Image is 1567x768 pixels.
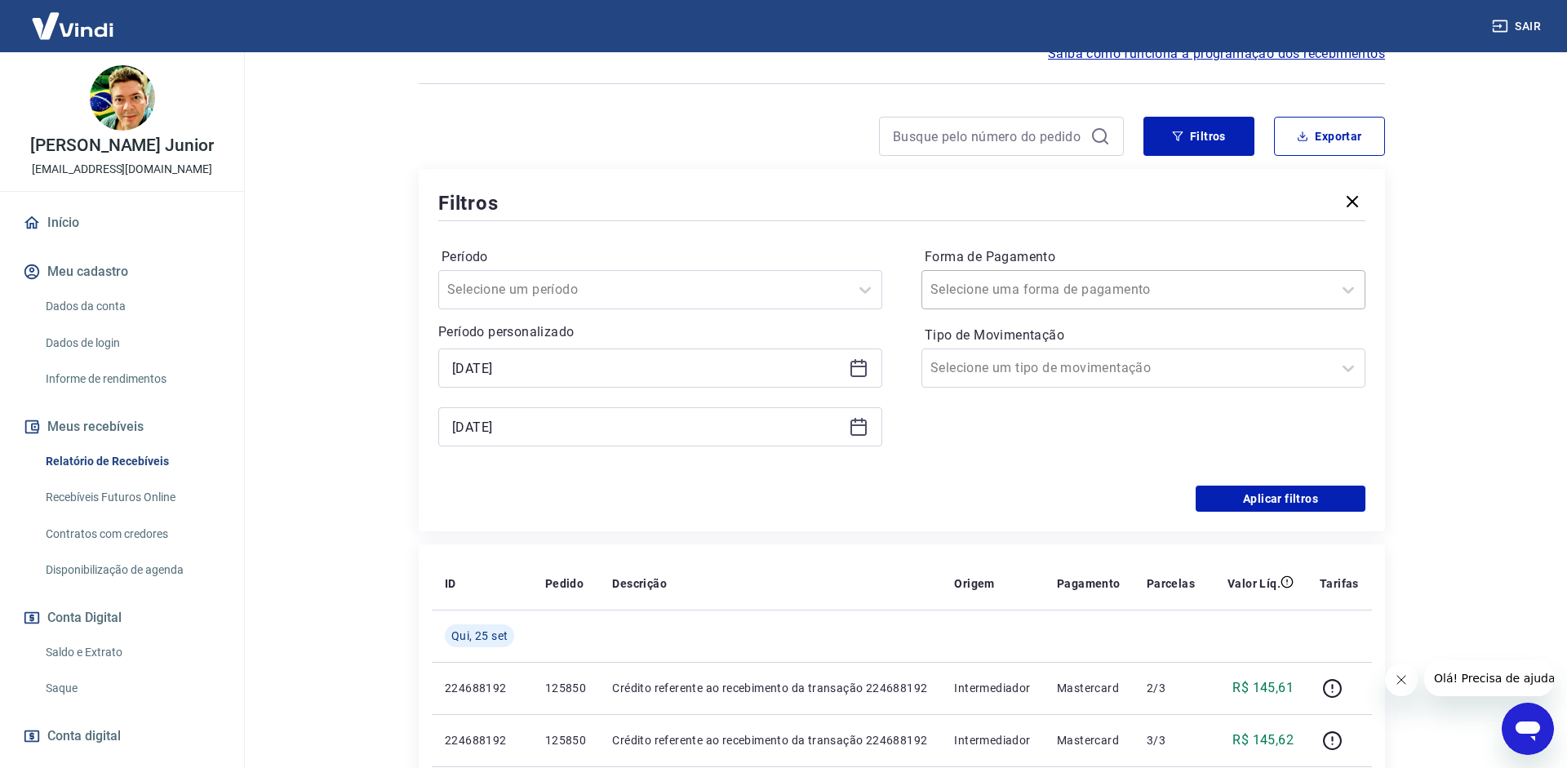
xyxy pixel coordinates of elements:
p: R$ 145,62 [1232,730,1294,750]
label: Forma de Pagamento [925,247,1362,267]
p: 224688192 [445,732,519,748]
span: Olá! Precisa de ajuda? [10,11,137,24]
p: Descrição [612,575,667,592]
iframe: Fechar mensagem [1385,664,1418,696]
span: Conta digital [47,725,121,748]
button: Exportar [1274,117,1385,156]
p: Pedido [545,575,584,592]
a: Início [20,205,224,241]
p: Valor Líq. [1227,575,1281,592]
iframe: Botão para abrir a janela de mensagens [1502,703,1554,755]
button: Aplicar filtros [1196,486,1365,512]
a: Conta digital [20,718,224,754]
label: Tipo de Movimentação [925,326,1362,345]
p: Parcelas [1147,575,1195,592]
p: [EMAIL_ADDRESS][DOMAIN_NAME] [32,161,212,178]
img: 40958a5d-ac93-4d9b-8f90-c2e9f6170d14.jpeg [90,65,155,131]
a: Saque [39,672,224,705]
button: Meu cadastro [20,254,224,290]
p: R$ 145,61 [1232,678,1294,698]
p: Pagamento [1057,575,1121,592]
a: Recebíveis Futuros Online [39,481,224,514]
h5: Filtros [438,190,499,216]
p: 224688192 [445,680,519,696]
p: Origem [954,575,994,592]
a: Saldo e Extrato [39,636,224,669]
input: Data inicial [452,356,842,380]
input: Data final [452,415,842,439]
img: Vindi [20,1,126,51]
p: Tarifas [1320,575,1359,592]
p: Mastercard [1057,732,1121,748]
p: Intermediador [954,732,1031,748]
p: [PERSON_NAME] Junior [30,137,214,154]
p: Crédito referente ao recebimento da transação 224688192 [612,732,928,748]
a: Dados de login [39,326,224,360]
p: Intermediador [954,680,1031,696]
button: Conta Digital [20,600,224,636]
button: Filtros [1143,117,1254,156]
p: Crédito referente ao recebimento da transação 224688192 [612,680,928,696]
p: Período personalizado [438,322,882,342]
p: Mastercard [1057,680,1121,696]
a: Relatório de Recebíveis [39,445,224,478]
p: ID [445,575,456,592]
iframe: Mensagem da empresa [1424,660,1554,696]
label: Período [442,247,879,267]
a: Dados da conta [39,290,224,323]
p: 125850 [545,732,587,748]
a: Saiba como funciona a programação dos recebimentos [1048,44,1385,64]
a: Contratos com credores [39,517,224,551]
span: Qui, 25 set [451,628,508,644]
input: Busque pelo número do pedido [893,124,1084,149]
p: 125850 [545,680,587,696]
button: Sair [1489,11,1547,42]
button: Meus recebíveis [20,409,224,445]
a: Disponibilização de agenda [39,553,224,587]
p: 2/3 [1147,680,1195,696]
p: 3/3 [1147,732,1195,748]
a: Informe de rendimentos [39,362,224,396]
